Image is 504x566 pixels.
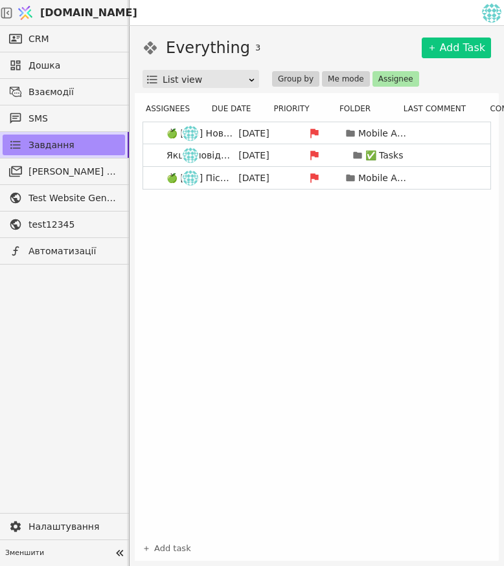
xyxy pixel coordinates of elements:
[16,1,35,25] img: Logo
[225,149,283,162] div: [DATE]
[143,122,490,144] a: 🍏 [iOS] Новий дизайн Взаємодійih[DATE]Mobile App To-Do
[3,135,125,155] a: Завдання
[154,542,191,555] span: Add task
[3,188,125,208] a: Test Website General template
[29,112,119,125] span: SMS
[365,149,404,162] p: ✅ Tasks
[3,55,125,76] a: Дошка
[163,71,247,89] div: List view
[13,1,130,25] a: [DOMAIN_NAME]
[29,59,119,72] span: Дошка
[5,548,111,559] span: Зменшити
[40,5,137,21] span: [DOMAIN_NAME]
[400,101,477,116] button: Last comment
[3,516,125,537] a: Налаштування
[142,101,201,116] button: Assignees
[336,101,382,116] button: Folder
[183,170,198,186] img: ih
[3,161,125,182] a: [PERSON_NAME] розсилки
[396,101,481,116] div: Last comment
[29,32,49,46] span: CRM
[358,127,410,140] p: Mobile App To-Do
[206,101,264,116] div: Due date
[225,171,283,185] div: [DATE]
[29,138,74,152] span: Завдання
[255,41,260,54] span: 3
[29,218,119,232] span: test12345
[29,165,119,179] span: [PERSON_NAME] розсилки
[183,147,198,163] img: ih
[3,214,125,235] a: test12345
[358,171,410,185] p: Mobile App To-Do
[29,245,119,258] span: Автоматизації
[482,3,501,23] img: 5aac599d017e95b87b19a5333d21c178
[143,542,191,555] a: Add task
[143,144,490,166] a: Якщо повідомлення поруч і в один день то мають бути разомih[DATE]✅ Tasks
[166,36,250,60] h1: Everything
[29,520,119,534] span: Налаштування
[3,108,125,129] a: SMS
[3,28,125,49] a: CRM
[422,38,491,58] a: Add Task
[322,71,370,87] button: Me mode
[183,125,198,141] img: ih
[3,82,125,102] a: Взаємодії
[29,85,119,99] span: Взаємодії
[3,241,125,261] a: Автоматизації
[269,101,321,116] div: Priority
[29,191,119,205] span: Test Website General template
[372,71,419,87] button: Assignee
[208,101,263,116] button: Due date
[326,101,391,116] div: Folder
[269,101,321,116] button: Priority
[143,167,490,189] a: 🍏 [iOS] Після надсилання повідомлення його не видноih[DATE]Mobile App To-Do
[272,71,319,87] button: Group by
[225,127,283,140] div: [DATE]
